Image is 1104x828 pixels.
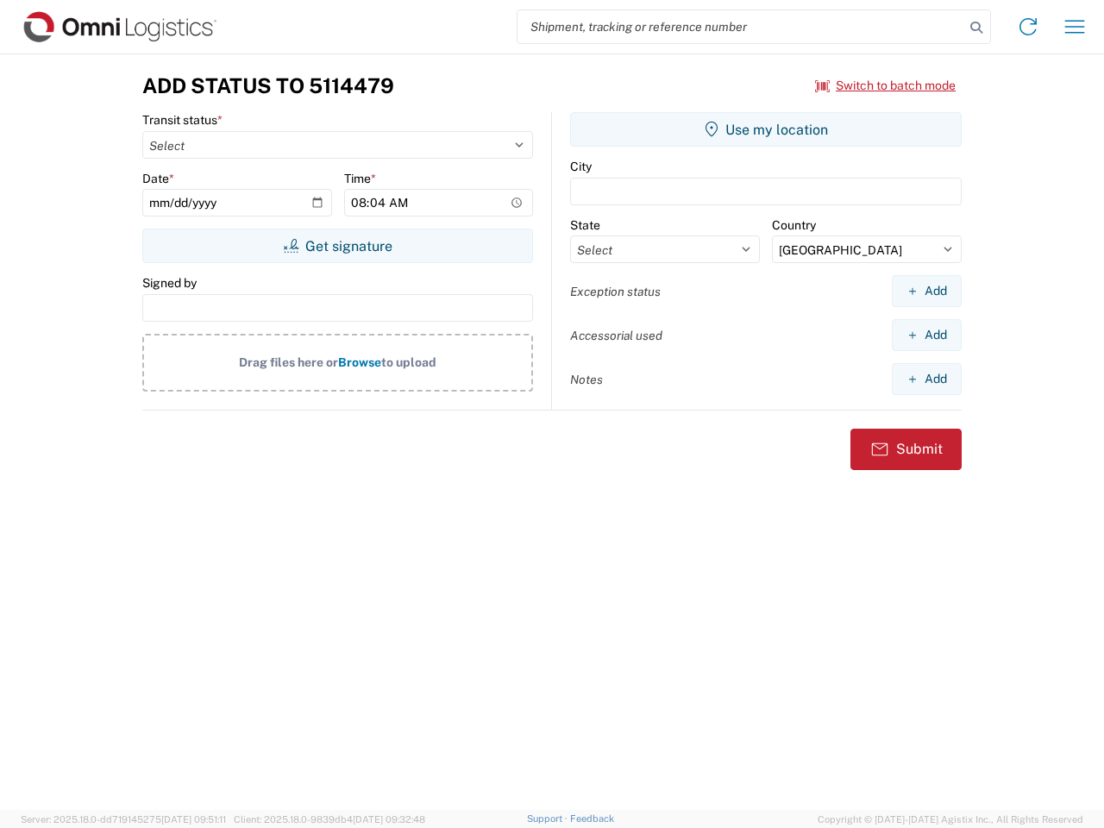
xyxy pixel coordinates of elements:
label: Transit status [142,112,223,128]
button: Add [892,363,962,395]
button: Use my location [570,112,962,147]
a: Support [527,813,570,824]
span: [DATE] 09:32:48 [353,814,425,825]
label: State [570,217,600,233]
h3: Add Status to 5114479 [142,73,394,98]
button: Get signature [142,229,533,263]
label: City [570,159,592,174]
label: Date [142,171,174,186]
span: Drag files here or [239,355,338,369]
span: Client: 2025.18.0-9839db4 [234,814,425,825]
span: to upload [381,355,436,369]
button: Switch to batch mode [815,72,956,100]
input: Shipment, tracking or reference number [517,10,964,43]
span: Browse [338,355,381,369]
label: Exception status [570,284,661,299]
label: Accessorial used [570,328,662,343]
span: Server: 2025.18.0-dd719145275 [21,814,226,825]
label: Time [344,171,376,186]
span: Copyright © [DATE]-[DATE] Agistix Inc., All Rights Reserved [818,812,1083,827]
a: Feedback [570,813,614,824]
label: Notes [570,372,603,387]
button: Add [892,275,962,307]
button: Submit [850,429,962,470]
label: Country [772,217,816,233]
label: Signed by [142,275,197,291]
button: Add [892,319,962,351]
span: [DATE] 09:51:11 [161,814,226,825]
